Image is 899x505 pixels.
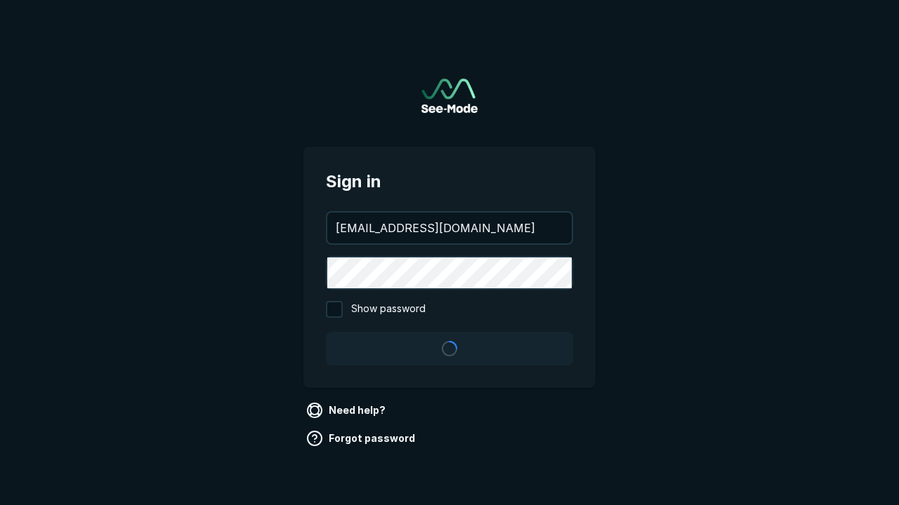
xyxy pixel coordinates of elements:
img: See-Mode Logo [421,79,478,113]
span: Sign in [326,169,573,194]
a: Need help? [303,399,391,422]
a: Forgot password [303,427,421,450]
span: Show password [351,301,426,318]
input: your@email.com [327,213,572,243]
a: Go to sign in [421,79,478,113]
